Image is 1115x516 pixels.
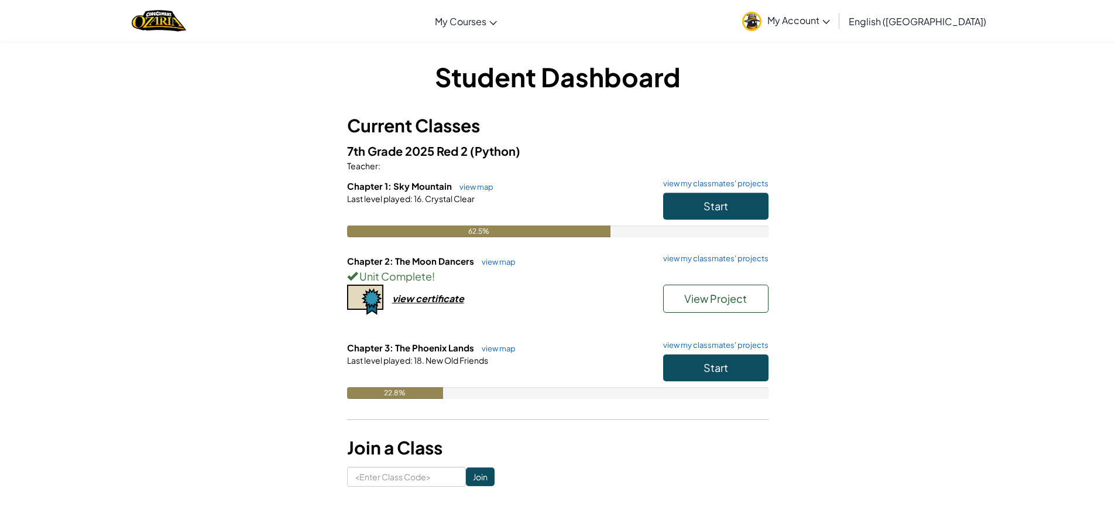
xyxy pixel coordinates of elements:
span: : [410,193,413,204]
a: My Account [736,2,836,39]
a: view certificate [347,292,464,305]
span: Start [704,199,728,213]
h3: Join a Class [347,435,769,461]
a: view my classmates' projects [657,255,769,262]
span: Chapter 1: Sky Mountain [347,180,454,192]
span: Teacher [347,160,378,171]
a: view map [454,182,493,192]
button: Start [663,193,769,220]
div: 22.8% [347,387,443,399]
span: New Old Friends [424,355,488,365]
h3: Current Classes [347,112,769,139]
span: Last level played [347,193,410,204]
img: certificate-icon.png [347,285,383,315]
button: View Project [663,285,769,313]
span: Last level played [347,355,410,365]
div: view certificate [392,292,464,305]
a: view my classmates' projects [657,341,769,349]
span: : [378,160,380,171]
a: view map [476,344,516,353]
span: 16. [413,193,424,204]
input: <Enter Class Code> [347,467,466,487]
span: My Courses [435,15,486,28]
span: Unit Complete [358,269,432,283]
span: ! [432,269,435,283]
span: My Account [767,14,830,26]
span: Chapter 3: The Phoenix Lands [347,342,476,353]
input: Join [466,467,495,486]
button: Start [663,354,769,381]
img: avatar [742,12,761,31]
span: (Python) [470,143,520,158]
span: English ([GEOGRAPHIC_DATA]) [849,15,986,28]
a: Ozaria by CodeCombat logo [132,9,186,33]
div: 62.5% [347,225,610,237]
span: Start [704,361,728,374]
span: : [410,355,413,365]
span: 18. [413,355,424,365]
h1: Student Dashboard [347,59,769,95]
a: view my classmates' projects [657,180,769,187]
span: Chapter 2: The Moon Dancers [347,255,476,266]
span: 7th Grade 2025 Red 2 [347,143,470,158]
a: My Courses [429,5,503,37]
span: Crystal Clear [424,193,475,204]
span: View Project [684,292,747,305]
img: Home [132,9,186,33]
a: English ([GEOGRAPHIC_DATA]) [843,5,992,37]
a: view map [476,257,516,266]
